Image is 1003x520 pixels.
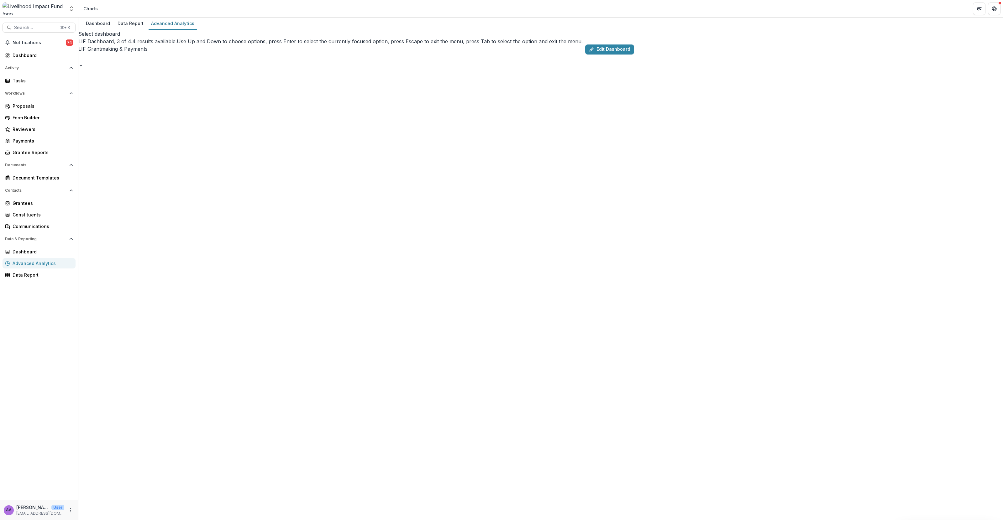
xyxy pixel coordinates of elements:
[13,223,71,230] div: Communications
[13,52,71,59] div: Dashboard
[13,149,71,156] div: Grantee Reports
[3,173,76,183] a: Document Templates
[149,18,197,30] a: Advanced Analytics
[3,247,76,257] a: Dashboard
[13,260,71,267] div: Advanced Analytics
[149,19,197,28] div: Advanced Analytics
[5,188,67,193] span: Contacts
[13,174,71,181] div: Document Templates
[3,270,76,280] a: Data Report
[78,69,1003,116] iframe: Embedded Dashboard
[3,124,76,134] a: Reviewers
[13,103,71,109] div: Proposals
[6,508,12,512] div: Aude Anquetil
[3,3,65,15] img: Livelihood Impact Fund logo
[13,272,71,278] div: Data Report
[585,44,634,55] a: Edit Dashboard
[115,19,146,28] div: Data Report
[973,3,985,15] button: Partners
[3,221,76,231] a: Communications
[51,505,64,510] p: User
[115,18,146,30] a: Data Report
[16,504,49,511] p: [PERSON_NAME]
[3,63,76,73] button: Open Activity
[5,91,67,96] span: Workflows
[3,88,76,98] button: Open Workflows
[13,40,66,45] span: Notifications
[13,248,71,255] div: Dashboard
[78,31,120,37] label: Select dashboard
[3,23,76,33] button: Search...
[3,160,76,170] button: Open Documents
[13,211,71,218] div: Constituents
[3,50,76,60] a: Dashboard
[83,19,113,28] div: Dashboard
[16,511,64,516] p: [EMAIL_ADDRESS][DOMAIN_NAME]
[988,3,1000,15] button: Get Help
[132,38,177,44] span: 4 results available.
[59,24,71,31] div: ⌘ + K
[67,507,74,514] button: More
[14,25,56,30] span: Search...
[3,258,76,268] a: Advanced Analytics
[5,237,67,241] span: Data & Reporting
[83,18,113,30] a: Dashboard
[3,101,76,111] a: Proposals
[3,112,76,123] a: Form Builder
[3,147,76,158] a: Grantee Reports
[13,126,71,133] div: Reviewers
[13,114,71,121] div: Form Builder
[3,234,76,244] button: Open Data & Reporting
[13,200,71,206] div: Grantees
[78,38,132,44] span: LIF Dashboard, 3 of 4.
[66,39,73,46] span: 74
[13,77,71,84] div: Tasks
[78,45,583,53] div: LIF Grantmaking & Payments
[3,136,76,146] a: Payments
[177,38,583,44] span: Use Up and Down to choose options, press Enter to select the currently focused option, press Esca...
[5,163,67,167] span: Documents
[3,198,76,208] a: Grantees
[5,66,67,70] span: Activity
[13,138,71,144] div: Payments
[3,210,76,220] a: Constituents
[83,5,98,12] div: Charts
[67,3,76,15] button: Open entity switcher
[81,4,100,13] nav: breadcrumb
[3,75,76,86] a: Tasks
[3,185,76,195] button: Open Contacts
[3,38,76,48] button: Notifications74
